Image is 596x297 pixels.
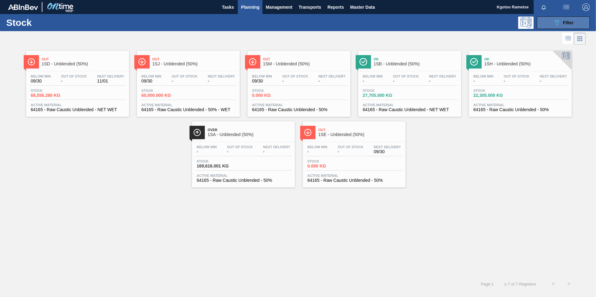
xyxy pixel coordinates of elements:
span: - [338,149,363,154]
img: Ícone [304,129,312,136]
span: Below Min [197,145,217,149]
span: Active Material [363,103,456,107]
span: 27,705.000 KG [363,93,406,98]
span: Tasks [221,3,235,11]
div: List Vision [562,33,574,45]
div: Card Vision [574,33,586,45]
span: Reports [327,3,344,11]
span: Below Min [31,74,51,78]
span: Next Delivery [374,145,401,149]
span: Out Of Stock [282,74,308,78]
span: Active Material [197,174,290,177]
span: - [172,79,198,83]
a: ÍconeOver1SA - Unblended (50%)Below Min-Out Of Stock-Next Delivery-Stock169,616.001 KGActive Mate... [187,117,298,187]
span: Out [42,57,126,61]
span: Out Of Stock [393,74,419,78]
button: < [546,276,561,292]
span: 64165 - Raw Caustic Unblended - NET WET [31,107,124,112]
span: - [393,79,419,83]
span: 09/30 [374,149,401,154]
span: Below Min [252,74,272,78]
span: Ok [484,57,569,61]
span: 22,305.000 KG [473,93,517,98]
span: 1SD - Unblended (50%) [42,62,126,66]
span: Next Delivery [319,74,346,78]
span: Stock [31,89,74,92]
span: Below Min [473,74,493,78]
span: Active Material [473,103,567,107]
span: Active Material [252,103,346,107]
span: Next Delivery [429,74,456,78]
img: Ícone [193,129,201,136]
span: 0.000 KG [252,93,296,98]
span: 64165 - Raw Caustic Unblended - NET WET [363,107,456,112]
span: Out [263,57,347,61]
button: > [561,276,577,292]
span: Out Of Stock [338,145,363,149]
a: ÍconeOut1SE - Unblended (50%)Below Min-Out Of Stock-Next Delivery09/30Stock0.000 KGActive Materia... [298,117,409,187]
span: Ok [374,57,458,61]
span: 1 - 7 of 7 Registers [503,282,536,286]
span: - [263,149,290,154]
span: Stock [473,89,517,92]
span: 64165 - Raw Caustic Unblended - 50% [473,107,567,112]
span: 60,000.000 KG [142,93,185,98]
span: - [504,79,530,83]
span: - [197,149,217,154]
span: 09/30 [31,79,51,83]
span: 09/30 [252,79,272,83]
span: Over [208,128,292,132]
span: Planning [241,3,259,11]
span: Below Min [142,74,161,78]
span: Next Delivery [540,74,567,78]
span: Next Delivery [208,74,235,78]
a: ÍconeOut1SD - Unblended (50%)Below Min09/30Out Of Stock-Next Delivery11/01Stock68,556.280 KGActiv... [22,46,132,117]
button: Filter [537,16,590,29]
span: - [282,79,308,83]
span: Below Min [363,74,383,78]
span: 11/01 [97,79,124,83]
img: Ícone [138,58,146,66]
span: Page : 1 [481,282,493,286]
img: TNhmsLtSVTkK8tSr43FrP2fwEKptu5GPRR3wAAAABJRU5ErkJggg== [8,4,38,10]
span: Transports [299,3,321,11]
span: - [429,79,456,83]
span: - [227,149,253,154]
span: 64165 - Raw Caustic Unblended - 50% - WET [142,107,235,112]
span: 1SH - Unblended (50%) [484,62,569,66]
span: Stock [252,89,296,92]
span: - [208,79,235,83]
span: Out Of Stock [504,74,530,78]
span: - [363,79,383,83]
span: Active Material [142,103,235,107]
span: 64165 - Raw Caustic Unblended - 50% [252,107,346,112]
span: 1SM - Unblended (50%) [263,62,347,66]
span: Active Material [307,174,401,177]
span: 64165 - Raw Caustic Unblended - 50% [307,178,401,183]
a: ÍconeOk1SB - Unblended (50%)Below Min-Out Of Stock-Next Delivery-Stock27,705.000 KGActive Materia... [353,46,464,117]
span: Next Delivery [97,74,124,78]
span: 1SE - Unblended (50%) [318,132,402,137]
span: Next Delivery [263,145,290,149]
span: Out Of Stock [61,74,87,78]
span: Stock [142,89,185,92]
span: Filter [563,20,574,25]
span: Master Data [350,3,375,11]
a: ÍconeOut1SJ - Unblended (50%)Below Min09/30Out Of Stock-Next Delivery-Stock60,000.000 KGActive Ma... [132,46,243,117]
span: - [540,79,567,83]
span: Active Material [31,103,124,107]
span: Stock [363,89,406,92]
span: Below Min [307,145,327,149]
img: Ícone [470,58,478,66]
div: Programming: no user selected [518,16,534,29]
span: 1SB - Unblended (50%) [374,62,458,66]
img: Ícone [27,58,35,66]
a: ÍconeOut1SM - Unblended (50%)Below Min09/30Out Of Stock-Next Delivery-Stock0.000 KGActive Materia... [243,46,353,117]
span: Stock [197,159,240,163]
span: 1SJ - Unblended (50%) [152,62,237,66]
button: Notifications [534,3,554,12]
span: - [307,149,327,154]
span: - [473,79,493,83]
a: ÍconeOk1SH - Unblended (50%)Below Min-Out Of Stock-Next Delivery-Stock22,305.000 KGActive Materia... [464,46,575,117]
span: 68,556.280 KG [31,93,74,98]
